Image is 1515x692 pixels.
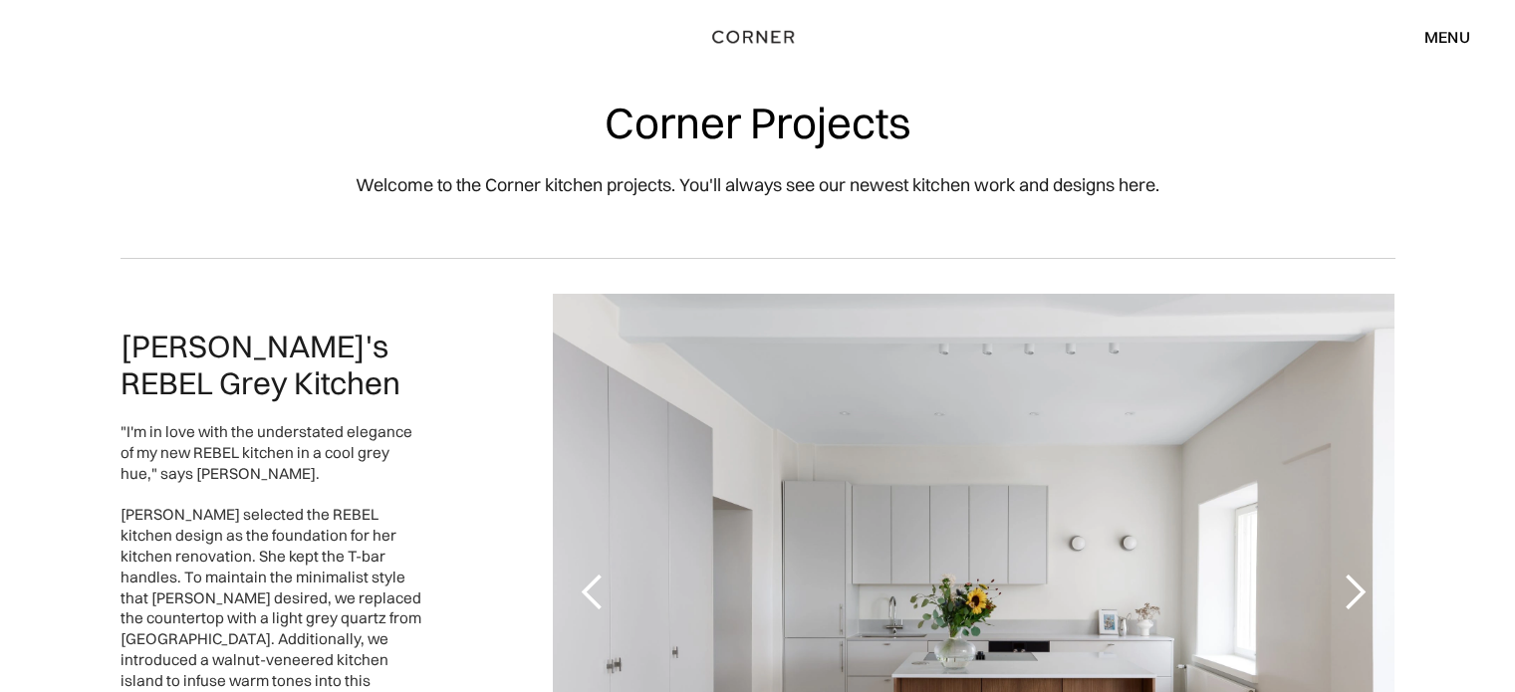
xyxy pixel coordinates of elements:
h1: Corner Projects [605,100,911,146]
div: menu [1424,29,1470,45]
p: Welcome to the Corner kitchen projects. You'll always see our newest kitchen work and designs here. [356,171,1159,198]
a: home [705,24,809,50]
h2: [PERSON_NAME]'s REBEL Grey Kitchen [121,328,421,403]
div: menu [1404,20,1470,54]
